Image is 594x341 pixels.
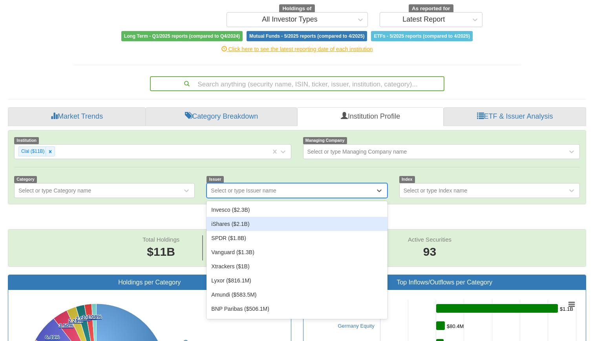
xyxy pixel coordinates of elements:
[87,314,102,320] tspan: 1.08%
[408,244,451,260] span: 93
[207,259,387,273] div: Xtrackers ($1B)
[14,176,37,183] span: Category
[447,323,464,329] tspan: $80.4M
[307,148,407,156] div: Select or type Managing Company name
[297,107,444,126] a: Institution Profile
[338,323,375,329] a: Germany Equity
[68,318,83,324] tspan: 2.23%
[121,31,243,41] span: Long Term - Q1/2025 reports (compared to Q4/2024)
[45,334,60,340] tspan: 6.49%
[408,236,451,243] span: Active Securities
[207,302,387,316] div: BNP Paribas ($506.1M)
[207,288,387,302] div: Amundi ($583.5M)
[303,137,347,144] span: Managing Company
[211,187,276,194] div: Select or type Issuer name
[207,176,224,183] span: Issuer
[14,279,285,286] h3: Holdings per Category
[399,176,415,183] span: Index
[14,137,39,144] span: Institution
[207,203,387,217] div: Invesco ($2.3B)
[147,245,175,258] span: $11B
[82,314,97,320] tspan: 1.67%
[207,245,387,259] div: Vanguard ($1.3B)
[207,316,387,330] div: Nomura ($183.7M)
[247,31,367,41] span: Mutual Funds - 5/2025 reports (compared to 4/2025)
[444,107,586,126] a: ETF & Issuer Analysis
[309,279,580,286] h3: Top Inflows/Outflows per Category
[404,187,468,194] div: Select or type Index name
[207,217,387,231] div: iShares ($2.1B)
[146,107,297,126] a: Category Breakdown
[560,306,573,312] tspan: $1.1B
[59,323,73,328] tspan: 3.50%
[151,77,444,90] div: Search anything (security name, ISIN, ticker, issuer, institution, category)...
[19,147,46,156] div: Clal ($11B)
[18,187,91,194] div: Select or type Category name
[76,315,90,321] tspan: 2.02%
[279,4,314,13] span: Holdings of
[262,16,318,24] div: All Investor Types
[8,212,586,225] h2: Clal - Institution Overview
[68,45,527,53] div: Click here to see the latest reporting date of each institution
[371,31,473,41] span: ETFs - 5/2025 reports (compared to 4/2025)
[8,107,146,126] a: Market Trends
[409,4,453,13] span: As reported for
[207,273,387,288] div: Lyxor ($816.1M)
[402,16,445,24] div: Latest Report
[143,236,179,243] span: Total Holdings
[207,231,387,245] div: SPDR ($1.8B)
